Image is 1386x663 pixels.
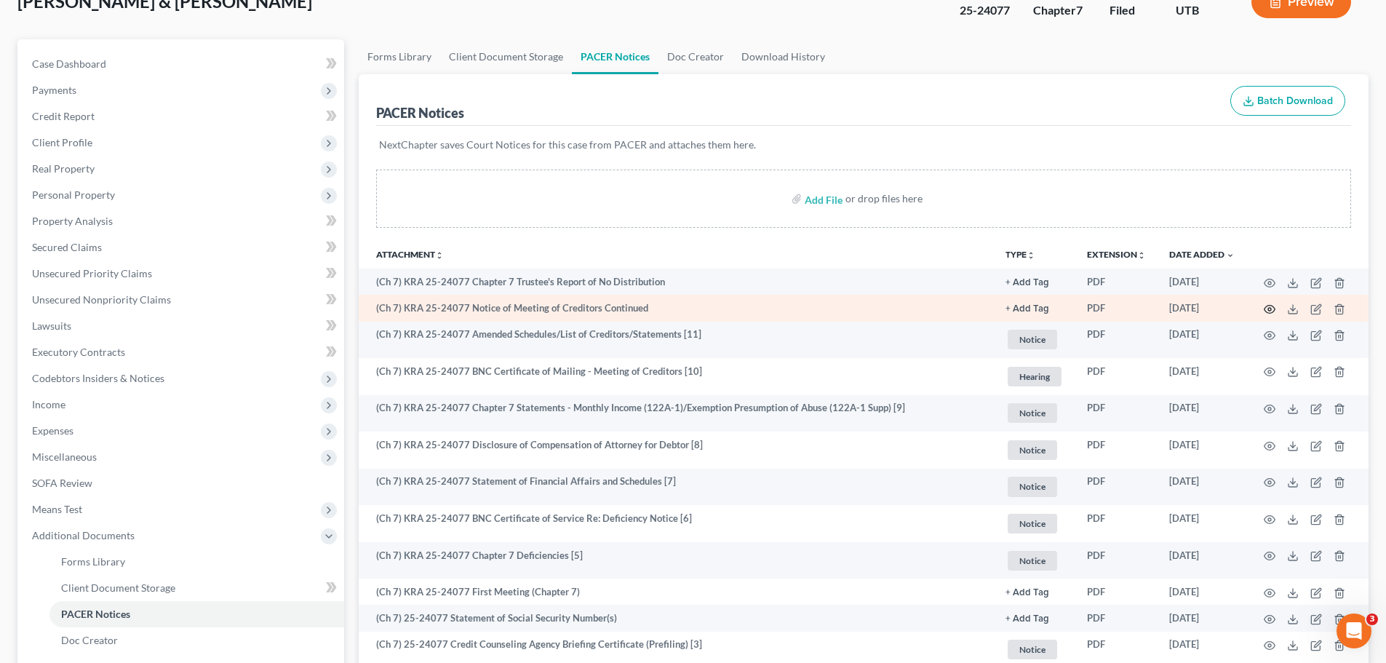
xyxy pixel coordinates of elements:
span: 7 [1076,3,1083,17]
span: Hearing [1008,367,1062,386]
i: unfold_more [1027,251,1035,260]
a: Notice [1005,438,1064,462]
div: or drop files here [845,191,923,206]
td: (Ch 7) KRA 25-24077 Statement of Financial Affairs and Schedules [7] [359,469,994,506]
span: 3 [1366,614,1378,625]
td: PDF [1075,358,1158,395]
td: [DATE] [1158,605,1246,631]
td: PDF [1075,542,1158,579]
span: Expenses [32,424,73,437]
td: PDF [1075,395,1158,432]
td: PDF [1075,579,1158,605]
span: Real Property [32,162,95,175]
td: [DATE] [1158,542,1246,579]
div: Filed [1110,2,1152,19]
a: Executory Contracts [20,339,344,365]
a: Hearing [1005,365,1064,389]
span: Client Profile [32,136,92,148]
span: Unsecured Priority Claims [32,267,152,279]
span: Additional Documents [32,529,135,541]
td: [DATE] [1158,269,1246,295]
i: unfold_more [435,251,444,260]
a: Secured Claims [20,234,344,261]
a: Notice [1005,512,1064,536]
span: Codebtors Insiders & Notices [32,372,164,384]
a: + Add Tag [1005,585,1064,599]
iframe: Intercom live chat [1337,614,1371,648]
span: Client Document Storage [61,581,175,594]
button: + Add Tag [1005,278,1049,287]
span: Personal Property [32,188,115,201]
td: [DATE] [1158,505,1246,542]
td: [DATE] [1158,295,1246,321]
span: Secured Claims [32,241,102,253]
span: Lawsuits [32,319,71,332]
p: NextChapter saves Court Notices for this case from PACER and attaches them here. [379,138,1348,152]
div: 25-24077 [960,2,1010,19]
a: + Add Tag [1005,301,1064,315]
a: Property Analysis [20,208,344,234]
a: Doc Creator [49,627,344,654]
span: Payments [32,84,76,96]
span: Income [32,398,65,410]
span: Notice [1008,403,1057,423]
td: (Ch 7) KRA 25-24077 Chapter 7 Deficiencies [5] [359,542,994,579]
td: (Ch 7) KRA 25-24077 Disclosure of Compensation of Attorney for Debtor [8] [359,432,994,469]
i: expand_more [1226,251,1235,260]
a: + Add Tag [1005,275,1064,289]
span: Miscellaneous [32,450,97,463]
span: Notice [1008,514,1057,533]
span: Notice [1008,477,1057,496]
div: UTB [1176,2,1228,19]
td: [DATE] [1158,322,1246,359]
td: [DATE] [1158,469,1246,506]
a: Notice [1005,549,1064,573]
span: Property Analysis [32,215,113,227]
a: Notice [1005,638,1064,662]
span: SOFA Review [32,477,92,489]
td: PDF [1075,269,1158,295]
td: [DATE] [1158,432,1246,469]
td: (Ch 7) KRA 25-24077 Amended Schedules/List of Creditors/Statements [11] [359,322,994,359]
td: (Ch 7) KRA 25-24077 Chapter 7 Statements - Monthly Income (122A-1)/Exemption Presumption of Abuse... [359,395,994,432]
a: Download History [733,39,834,74]
a: Case Dashboard [20,51,344,77]
span: PACER Notices [61,608,130,620]
span: Unsecured Nonpriority Claims [32,293,171,306]
a: Date Added expand_more [1169,249,1235,260]
span: Forms Library [61,555,125,568]
td: PDF [1075,322,1158,359]
span: Executory Contracts [32,346,125,358]
a: Notice [1005,475,1064,499]
td: (Ch 7) KRA 25-24077 First Meeting (Chapter 7) [359,579,994,605]
i: unfold_more [1137,251,1146,260]
td: PDF [1075,505,1158,542]
td: PDF [1075,605,1158,631]
td: PDF [1075,295,1158,321]
a: Client Document Storage [49,575,344,601]
td: [DATE] [1158,358,1246,395]
button: TYPEunfold_more [1005,250,1035,260]
a: Credit Report [20,103,344,130]
a: Forms Library [359,39,440,74]
td: (Ch 7) 25-24077 Statement of Social Security Number(s) [359,605,994,631]
a: Unsecured Nonpriority Claims [20,287,344,313]
a: Unsecured Priority Claims [20,261,344,287]
td: (Ch 7) KRA 25-24077 BNC Certificate of Service Re: Deficiency Notice [6] [359,505,994,542]
button: + Add Tag [1005,304,1049,314]
a: Forms Library [49,549,344,575]
td: (Ch 7) KRA 25-24077 BNC Certificate of Mailing - Meeting of Creditors [10] [359,358,994,395]
td: [DATE] [1158,395,1246,432]
a: + Add Tag [1005,611,1064,625]
a: Client Document Storage [440,39,572,74]
td: [DATE] [1158,579,1246,605]
span: Notice [1008,551,1057,571]
span: Case Dashboard [32,57,106,70]
a: PACER Notices [49,601,344,627]
td: (Ch 7) KRA 25-24077 Notice of Meeting of Creditors Continued [359,295,994,321]
div: Chapter [1033,2,1086,19]
span: Notice [1008,640,1057,659]
a: SOFA Review [20,470,344,496]
button: + Add Tag [1005,588,1049,598]
span: Notice [1008,440,1057,460]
